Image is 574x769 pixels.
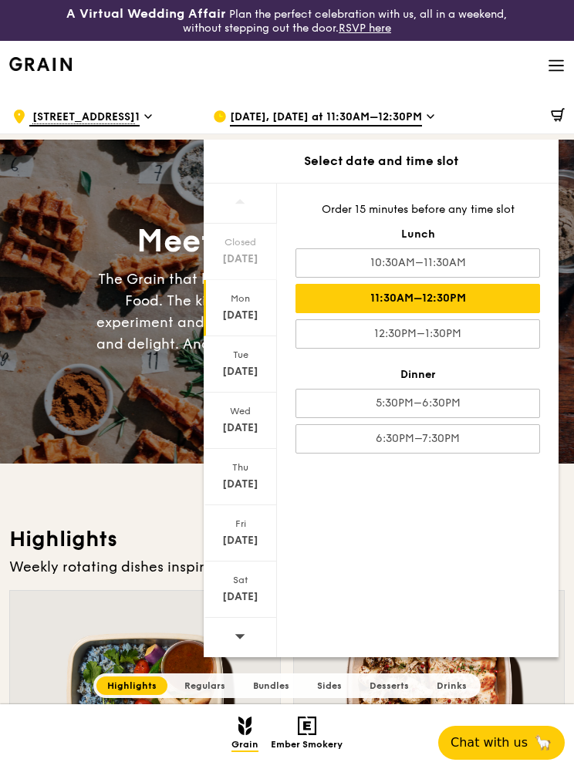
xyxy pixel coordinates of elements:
div: 5:30PM–6:30PM [295,389,540,418]
div: Wed [206,405,275,417]
div: Dinner [295,367,540,383]
a: GrainGrain [9,40,72,86]
div: The Grain that loves to play. With ingredients. Flavours. Food. The kitchen is our happy place, w... [86,268,488,376]
div: Closed [206,236,275,248]
span: Grain [231,739,258,752]
a: RSVP here [339,22,391,35]
div: Tue [206,349,275,361]
div: 10:30AM–11:30AM [295,248,540,278]
span: Chat with us [451,734,528,752]
span: 1 [29,110,140,126]
div: [DATE] [206,533,275,548]
div: [DATE] [206,251,275,267]
div: [DATE] [206,308,275,323]
img: Ember Smokery mobile logo [298,717,316,735]
div: [DATE] [206,589,275,605]
div: Order 15 minutes before any time slot [295,202,540,218]
span: [DATE], [DATE] at 11:30AM–12:30PM [230,110,422,126]
div: Thu [206,461,275,474]
div: 11:30AM–12:30PM [295,284,540,313]
div: Select date and time slot [204,152,559,170]
div: 6:30PM–7:30PM [295,424,540,454]
div: Weekly rotating dishes inspired by flavours from around the world. [9,556,565,578]
div: Meet the new Grain [86,221,488,262]
div: Lunch [295,227,540,242]
div: Sat [206,574,275,586]
div: 12:30PM–1:30PM [295,319,540,349]
img: Grain mobile logo [238,717,252,735]
div: [DATE] [206,364,275,379]
div: Plan the perfect celebration with us, all in a weekend, without stepping out the door. [48,6,526,35]
h3: A Virtual Wedding Affair [66,6,226,22]
h3: Highlights [9,525,565,553]
button: Chat with us🦙 [438,726,565,760]
span: 🦙 [534,734,552,752]
div: Mon [206,292,275,305]
img: Grain [9,57,72,71]
div: Fri [206,518,275,530]
span: Ember Smokery [271,739,343,752]
div: [DATE] [206,477,275,492]
div: [DATE] [206,420,275,436]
